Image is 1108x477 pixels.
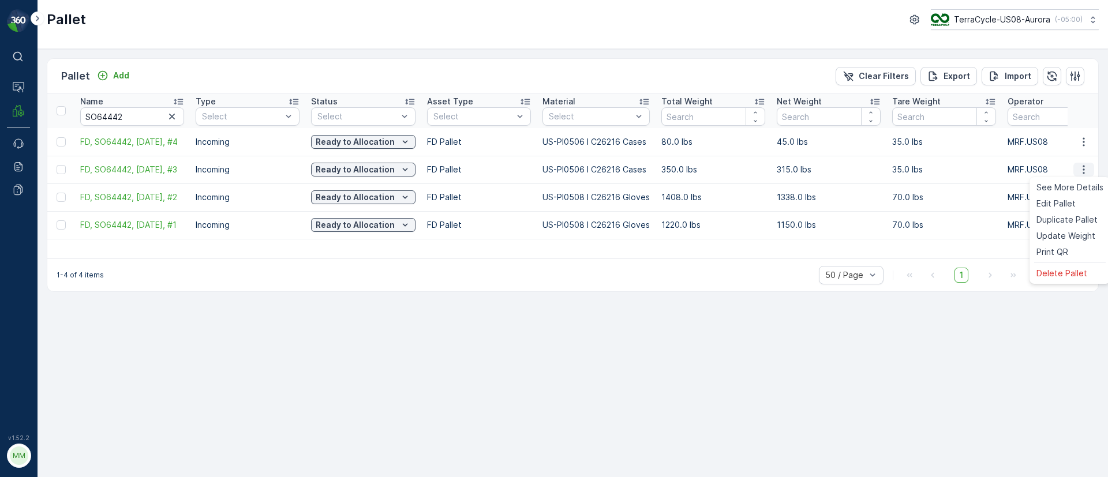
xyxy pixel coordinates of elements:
button: Ready to Allocation [311,163,415,176]
p: Pallet [47,10,86,29]
input: Search [892,107,996,126]
span: Duplicate Pallet [1036,214,1098,226]
p: Import [1005,70,1031,82]
p: US-PI0506 I C26216 Cases [542,136,650,148]
p: 1338.0 lbs [777,191,881,203]
p: Ready to Allocation [316,136,395,148]
p: 1-4 of 4 items [57,271,104,280]
button: Ready to Allocation [311,218,415,232]
p: 35.0 lbs [892,136,996,148]
span: Print QR [1036,246,1068,258]
p: Tare Weight [892,96,941,107]
a: FD, SO64442, 10/13/25, #3 [80,164,184,175]
p: US-PI0506 I C26216 Cases [542,164,650,175]
a: FD, SO64442, 10/13/25, #2 [80,191,184,203]
button: Ready to Allocation [311,190,415,204]
span: v 1.52.2 [7,434,30,441]
p: Select [202,111,282,122]
a: Duplicate Pallet [1032,212,1108,228]
p: Select [433,111,513,122]
p: 350.0 lbs [661,164,765,175]
p: Ready to Allocation [316,164,395,175]
input: Search [80,107,184,126]
div: Toggle Row Selected [57,137,66,147]
p: 70.0 lbs [892,191,996,203]
p: Incoming [196,219,300,231]
input: Search [777,107,881,126]
p: 70.0 lbs [892,219,996,231]
p: Name [80,96,103,107]
button: Export [920,67,977,85]
a: FD, SO64442, 10/13/25, #1 [80,219,184,231]
div: Toggle Row Selected [57,193,66,202]
p: US-PI0508 I C26216 Gloves [542,191,650,203]
button: MM [7,444,30,468]
button: TerraCycle-US08-Aurora(-05:00) [931,9,1099,30]
button: Add [92,69,134,82]
input: Search [661,107,765,126]
p: Status [311,96,338,107]
span: FD, SO64442, [DATE], #4 [80,136,184,148]
p: Total Weight [661,96,713,107]
p: Pallet [61,68,90,84]
p: US-PI0508 I C26216 Gloves [542,219,650,231]
span: FD, SO64442, [DATE], #2 [80,191,184,203]
span: Edit Pallet [1036,198,1076,209]
p: Type [196,96,216,107]
button: Ready to Allocation [311,135,415,149]
div: Toggle Row Selected [57,165,66,174]
p: TerraCycle-US08-Aurora [954,14,1050,25]
p: 1220.0 lbs [661,219,765,231]
img: logo [7,9,30,32]
span: Update Weight [1036,230,1095,242]
div: MM [10,446,28,465]
span: 1 [954,268,968,283]
p: 1408.0 lbs [661,191,765,203]
span: Delete Pallet [1036,268,1087,279]
p: FD Pallet [427,191,531,203]
p: Ready to Allocation [316,191,395,203]
p: 45.0 lbs [777,136,881,148]
p: Net Weight [777,96,822,107]
a: FD, SO64442, 10/13/25, #4 [80,136,184,148]
img: image_ci7OI47.png [931,13,949,26]
div: Toggle Row Selected [57,220,66,230]
p: Incoming [196,164,300,175]
p: Incoming [196,136,300,148]
p: Incoming [196,191,300,203]
a: Edit Pallet [1032,196,1108,212]
p: 1150.0 lbs [777,219,881,231]
button: Clear Filters [836,67,916,85]
p: FD Pallet [427,164,531,175]
a: See More Details [1032,179,1108,196]
p: Select [317,111,398,122]
p: 315.0 lbs [777,164,881,175]
button: Import [982,67,1038,85]
p: Operator [1008,96,1043,107]
p: FD Pallet [427,136,531,148]
p: Add [113,70,129,81]
span: See More Details [1036,182,1103,193]
p: Select [549,111,632,122]
span: FD, SO64442, [DATE], #1 [80,219,184,231]
p: Material [542,96,575,107]
p: 80.0 lbs [661,136,765,148]
span: FD, SO64442, [DATE], #3 [80,164,184,175]
p: Clear Filters [859,70,909,82]
p: FD Pallet [427,219,531,231]
p: Asset Type [427,96,473,107]
p: 35.0 lbs [892,164,996,175]
p: Export [944,70,970,82]
p: Ready to Allocation [316,219,395,231]
p: ( -05:00 ) [1055,15,1083,24]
